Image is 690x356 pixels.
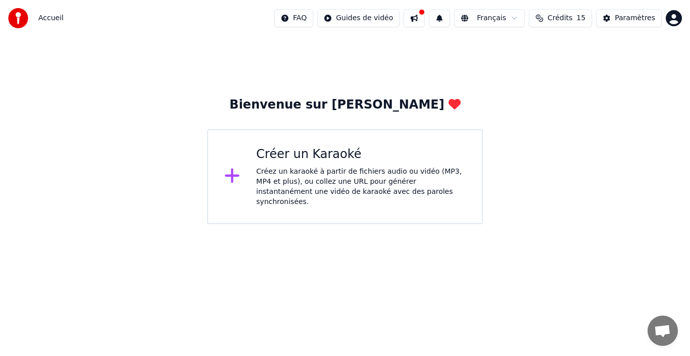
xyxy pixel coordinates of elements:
[274,9,313,27] button: FAQ
[317,9,400,27] button: Guides de vidéo
[576,13,585,23] span: 15
[615,13,655,23] div: Paramètres
[38,13,64,23] span: Accueil
[548,13,572,23] span: Crédits
[596,9,662,27] button: Paramètres
[648,316,678,346] a: Ouvrir le chat
[8,8,28,28] img: youka
[529,9,592,27] button: Crédits15
[38,13,64,23] nav: breadcrumb
[229,97,460,113] div: Bienvenue sur [PERSON_NAME]
[256,167,466,207] div: Créez un karaoké à partir de fichiers audio ou vidéo (MP3, MP4 et plus), ou collez une URL pour g...
[256,146,466,163] div: Créer un Karaoké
